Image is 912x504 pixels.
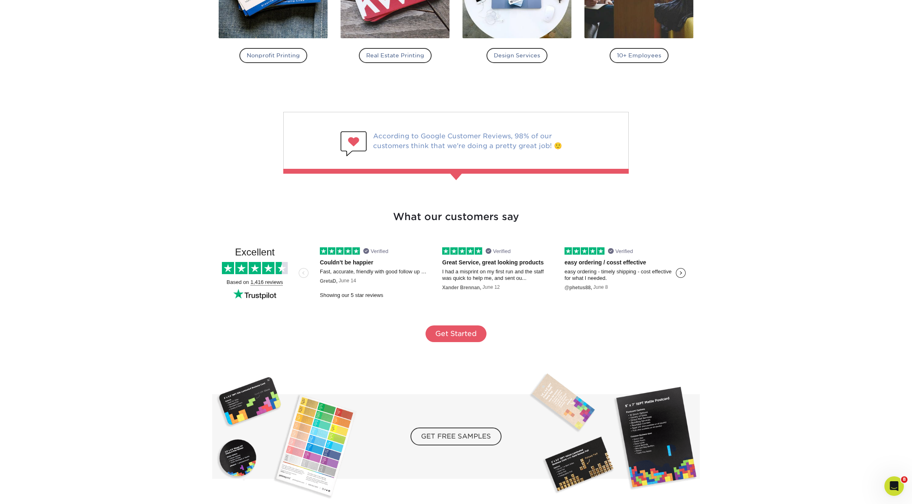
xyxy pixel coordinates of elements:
[410,428,502,445] span: GET FREE SAMPLES
[239,48,307,63] h4: Nonprofit Printing
[212,373,700,500] img: Get Free Samples
[449,173,463,180] img: Primoprint Fact
[219,190,693,224] h3: What our customers say
[219,112,693,170] a: Primoprint Likes According to Google Customer Reviews, 98% of our customers think that we're doin...
[426,325,486,343] a: Get Started
[486,48,547,63] h4: Design Services
[212,394,700,479] a: GET FREE SAMPLES
[219,244,693,306] img: Trustpilot Reviews
[884,476,904,496] iframe: Intercom live chat
[610,48,669,63] h4: 10+ Employees
[359,48,432,63] h4: Real Estate Printing
[901,476,908,483] span: 8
